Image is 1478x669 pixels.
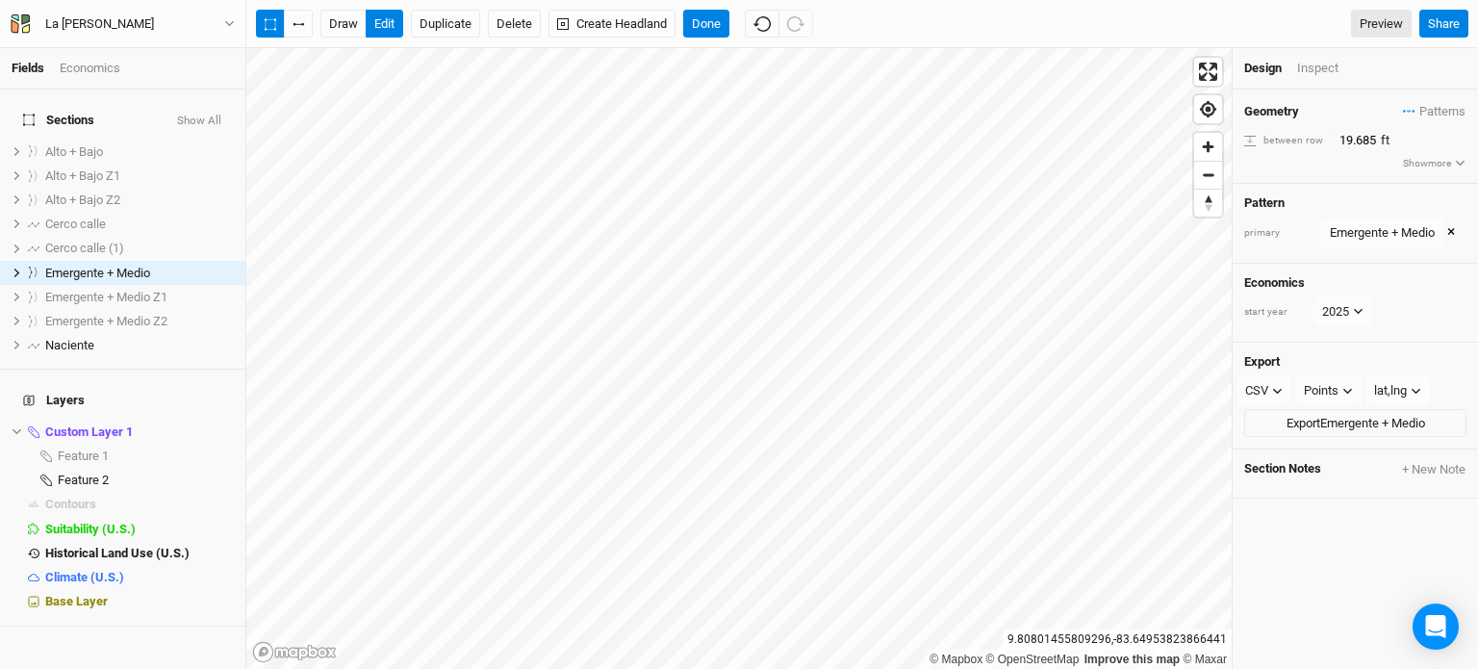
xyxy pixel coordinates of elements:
h4: Export [1244,354,1466,370]
span: Reset bearing to north [1194,190,1222,217]
div: Emergente + Medio Z1 [45,290,234,305]
div: CSV [1245,381,1268,400]
h4: Economics [1244,275,1466,291]
div: lat,lng [1374,381,1407,400]
div: Historical Land Use (U.S.) [45,546,234,561]
button: × [1447,222,1455,244]
button: + New Note [1401,461,1466,478]
div: Design [1244,60,1282,77]
button: Points [1295,376,1362,405]
button: Show All [176,115,222,128]
h4: Geometry [1244,104,1299,119]
button: Done [683,10,729,39]
button: CSV [1236,376,1291,405]
span: Sections [23,113,94,128]
button: Find my location [1194,95,1222,123]
div: Cerco calle [45,217,234,232]
span: Custom Layer 1 [45,425,133,439]
a: Preview [1351,10,1412,39]
h4: Layers [12,381,234,420]
span: Patterns [1403,102,1465,121]
button: ExportEmergente + Medio [1244,409,1466,438]
button: Enter fullscreen [1194,58,1222,86]
a: Maxar [1183,653,1227,666]
button: Emergente + Medio [1321,219,1443,247]
div: Base Layer [45,594,234,609]
button: Undo (^z) [745,10,779,39]
span: Cerco calle (1) [45,241,124,255]
div: Climate (U.S.) [45,570,234,585]
span: Base Layer [45,594,108,608]
button: Duplicate [411,10,480,39]
div: Naciente [45,338,234,353]
button: edit [366,10,403,39]
span: Climate (U.S.) [45,570,124,584]
div: Economics [60,60,120,77]
div: between row [1244,134,1329,148]
div: Emergente + Medio [1330,223,1435,243]
button: Zoom out [1194,161,1222,189]
div: Points [1304,381,1338,400]
button: La [PERSON_NAME] [10,13,236,35]
span: Zoom out [1194,162,1222,189]
button: Zoom in [1194,133,1222,161]
button: Showmore [1402,155,1466,172]
div: Feature 1 [58,449,234,464]
button: Patterns [1402,101,1466,122]
span: Cerco calle [45,217,106,231]
button: Create Headland [548,10,675,39]
div: Emergente + Medio Z2 [45,314,234,329]
span: Naciente [45,338,94,352]
div: Suitability (U.S.) [45,522,234,537]
div: La Esperanza [45,14,154,34]
span: Alto + Bajo [45,144,103,159]
a: Mapbox logo [252,641,337,663]
a: Improve this map [1084,653,1180,666]
div: Alto + Bajo Z1 [45,168,234,184]
a: OpenStreetMap [986,653,1080,666]
span: Emergente + Medio Z1 [45,290,167,304]
button: draw [320,10,367,39]
button: Share [1419,10,1468,39]
span: Alto + Bajo Z1 [45,168,120,183]
span: Contours [45,497,96,511]
div: Open Intercom Messenger [1413,604,1459,650]
button: 2025 [1313,297,1372,326]
span: Suitability (U.S.) [45,522,136,536]
a: Fields [12,61,44,75]
button: lat,lng [1365,376,1430,405]
div: Custom Layer 1 [45,425,234,440]
span: Alto + Bajo Z2 [45,193,120,207]
span: Emergente + Medio [45,266,150,280]
div: start year [1244,305,1312,320]
span: Feature 2 [58,473,109,487]
h4: Pattern [1244,195,1466,211]
div: La [PERSON_NAME] [45,14,154,34]
span: Emergente + Medio Z2 [45,314,167,328]
div: Emergente + Medio [45,266,234,281]
button: Reset bearing to north [1194,189,1222,217]
span: Historical Land Use (U.S.) [45,546,190,560]
span: Section Notes [1244,461,1321,478]
div: Alto + Bajo Z2 [45,193,234,208]
div: Cerco calle (1) [45,241,234,256]
canvas: Map [246,48,1232,669]
button: Redo (^Z) [778,10,813,39]
a: Mapbox [930,653,982,666]
div: Alto + Bajo [45,144,234,160]
button: Delete [488,10,541,39]
div: primary [1244,226,1312,241]
div: Feature 2 [58,473,234,488]
div: Inspect [1297,60,1365,77]
div: 9.80801455809296 , -83.64953823866441 [1003,630,1232,650]
span: Feature 1 [58,449,109,463]
div: Contours [45,497,234,512]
